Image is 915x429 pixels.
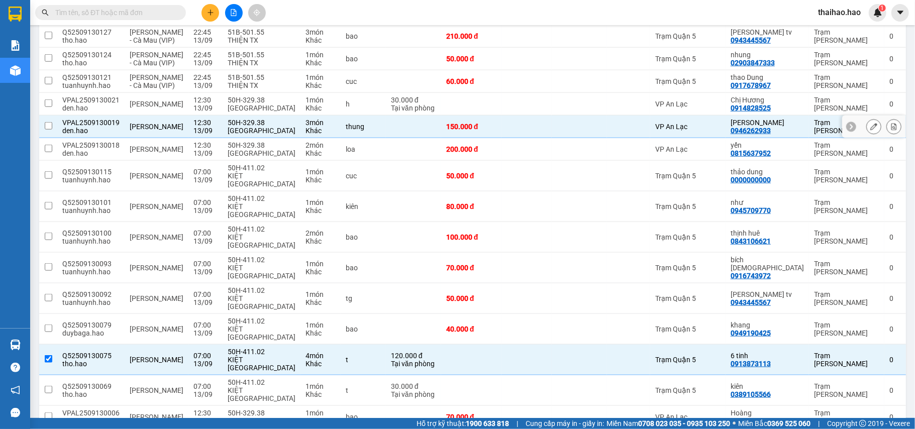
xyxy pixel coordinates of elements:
[814,51,879,67] div: Trạm [PERSON_NAME]
[896,8,905,17] span: caret-down
[62,127,120,135] div: den.hao
[62,73,120,81] div: Q52509130121
[62,237,120,245] div: tuanhuynh.hao
[228,36,295,44] div: THIỆN TX
[228,356,295,372] div: KIỆT [GEOGRAPHIC_DATA]
[889,202,914,210] div: 0
[130,73,183,89] span: [PERSON_NAME] - Cà Mau (VIP)
[889,294,914,302] div: 0
[130,264,183,272] span: [PERSON_NAME]
[193,321,218,329] div: 07:00
[62,352,120,360] div: Q52509130075
[253,9,260,16] span: aim
[889,233,914,241] div: 0
[814,73,879,89] div: Trạm [PERSON_NAME]
[306,382,336,390] div: 1 món
[11,408,20,417] span: message
[731,119,804,127] div: minh hai
[655,325,721,333] div: Trạm Quận 5
[731,321,804,329] div: khang
[346,386,381,394] div: t
[62,149,120,157] div: den.hao
[306,268,336,276] div: Khác
[306,298,336,306] div: Khác
[731,256,804,272] div: bích Thiền
[228,256,295,264] div: 50H-411.02
[731,272,771,280] div: 0916743972
[814,260,879,276] div: Trạm [PERSON_NAME]
[891,4,909,22] button: caret-down
[130,100,183,108] span: [PERSON_NAME]
[731,206,771,214] div: 0945709770
[62,36,120,44] div: tho.hao
[306,206,336,214] div: Khác
[193,290,218,298] div: 07:00
[731,127,771,135] div: 0946262933
[889,77,914,85] div: 0
[738,418,810,429] span: Miền Bắc
[814,290,879,306] div: Trạm [PERSON_NAME]
[62,51,120,59] div: Q52509130124
[62,119,120,127] div: VPAL2509130019
[767,419,810,427] strong: 0369 525 060
[225,4,243,22] button: file-add
[306,96,336,104] div: 1 món
[446,325,496,333] div: 40.000 đ
[655,356,721,364] div: Trạm Quận 5
[814,382,879,398] div: Trạm [PERSON_NAME]
[814,141,879,157] div: Trạm [PERSON_NAME]
[228,233,295,249] div: KIỆT [GEOGRAPHIC_DATA]
[446,145,496,153] div: 200.000 đ
[306,390,336,398] div: Khác
[733,421,736,425] span: ⚪️
[228,51,295,59] div: 51B-501.55
[814,409,879,425] div: Trạm [PERSON_NAME]
[193,51,218,59] div: 22:45
[446,233,496,241] div: 100.000 đ
[228,317,295,325] div: 50H-411.02
[873,8,882,17] img: icon-new-feature
[879,5,886,12] sup: 1
[889,356,914,364] div: 0
[889,386,914,394] div: 0
[306,417,336,425] div: Khác
[306,321,336,329] div: 1 món
[62,229,120,237] div: Q52509130100
[193,28,218,36] div: 22:45
[346,123,381,131] div: thung
[346,172,381,180] div: cuc
[193,36,218,44] div: 13/09
[228,104,295,112] div: [GEOGRAPHIC_DATA]
[228,81,295,89] div: THIỆN TX
[346,55,381,63] div: bao
[248,4,266,22] button: aim
[228,378,295,386] div: 50H-411.02
[889,413,914,421] div: 0
[228,264,295,280] div: KIỆT [GEOGRAPHIC_DATA]
[731,141,804,149] div: yến
[228,59,295,67] div: THIỆN TX
[731,352,804,360] div: 6 tinh
[731,96,804,104] div: Chị Hương
[193,237,218,245] div: 13/09
[42,9,49,16] span: search
[62,198,120,206] div: Q52509130101
[655,264,721,272] div: Trạm Quận 5
[193,119,218,127] div: 12:30
[391,96,436,104] div: 30.000 đ
[814,168,879,184] div: Trạm [PERSON_NAME]
[346,264,381,272] div: bao
[346,356,381,364] div: t
[62,176,120,184] div: tuanhuynh.hao
[731,237,771,245] div: 0843106621
[62,390,120,398] div: tho.hao
[62,168,120,176] div: Q52509130115
[810,6,869,19] span: thaihao.hao
[731,329,771,337] div: 0949190425
[62,81,120,89] div: tuanhuynh.hao
[731,59,775,67] div: 02903847333
[731,198,804,206] div: như
[638,419,730,427] strong: 0708 023 035 - 0935 103 250
[55,7,174,18] input: Tìm tên, số ĐT hoặc mã đơn
[417,418,509,429] span: Hỗ trợ kỹ thuật:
